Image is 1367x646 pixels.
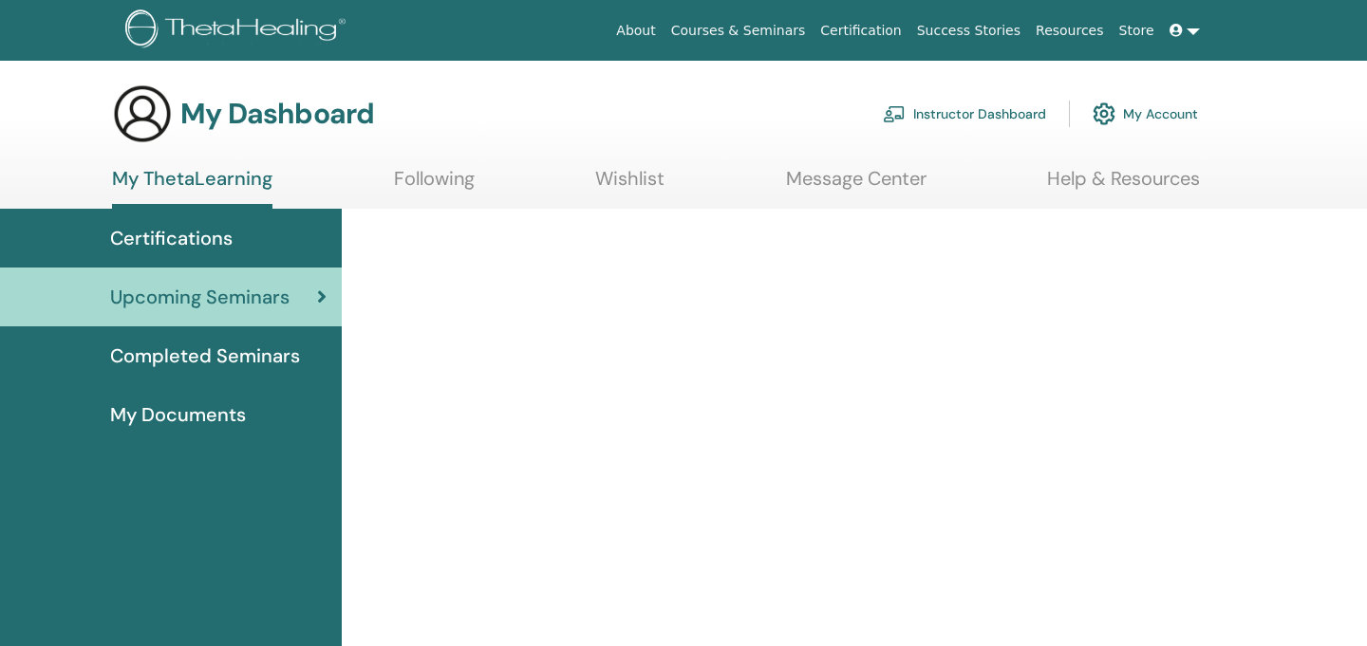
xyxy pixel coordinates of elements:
[1093,98,1115,130] img: cog.svg
[125,9,352,52] img: logo.png
[110,283,290,311] span: Upcoming Seminars
[595,167,665,204] a: Wishlist
[112,83,173,144] img: generic-user-icon.jpg
[110,224,233,252] span: Certifications
[1112,13,1162,48] a: Store
[394,167,475,204] a: Following
[883,93,1046,135] a: Instructor Dashboard
[909,13,1028,48] a: Success Stories
[664,13,814,48] a: Courses & Seminars
[883,105,906,122] img: chalkboard-teacher.svg
[112,167,272,209] a: My ThetaLearning
[813,13,908,48] a: Certification
[1028,13,1112,48] a: Resources
[180,97,374,131] h3: My Dashboard
[1047,167,1200,204] a: Help & Resources
[110,341,300,370] span: Completed Seminars
[609,13,663,48] a: About
[1093,93,1198,135] a: My Account
[110,400,246,429] span: My Documents
[786,167,927,204] a: Message Center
